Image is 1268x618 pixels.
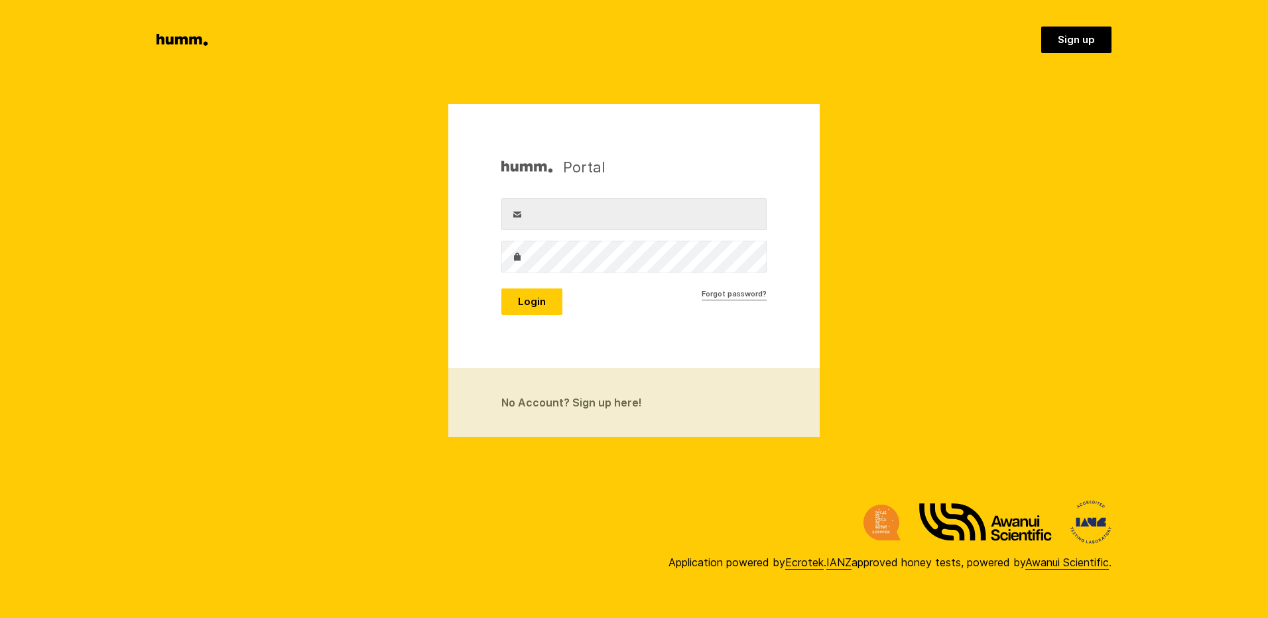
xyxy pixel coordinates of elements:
[1025,556,1109,570] a: Awanui Scientific
[668,554,1111,570] div: Application powered by . approved honey tests, powered by .
[501,157,605,177] h1: Portal
[863,505,901,540] img: Ecrotek
[826,556,852,570] a: IANZ
[501,157,552,177] img: Humm
[702,288,767,300] a: Forgot password?
[919,503,1052,541] img: Awanui Scientific
[1070,501,1111,544] img: International Accreditation New Zealand
[448,368,820,437] a: No Account? Sign up here!
[785,556,824,570] a: Ecrotek
[1041,27,1111,53] a: Sign up
[501,288,562,315] button: Login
